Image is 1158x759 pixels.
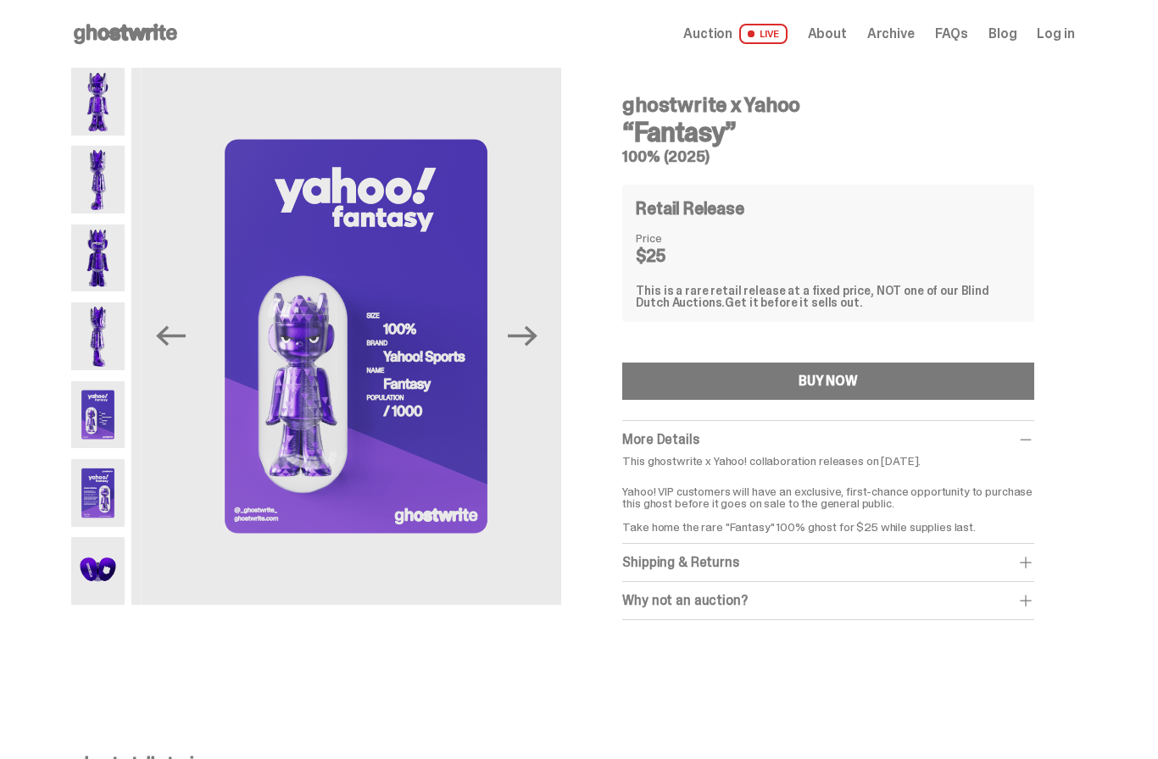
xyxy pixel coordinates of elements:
[988,27,1016,41] a: Blog
[622,592,1033,609] div: Why not an auction?
[152,318,189,355] button: Previous
[504,318,541,355] button: Next
[636,200,743,217] h4: Retail Release
[622,474,1033,533] p: Yahoo! VIP customers will have an exclusive, first-chance opportunity to purchase this ghost befo...
[71,537,125,605] img: Yahoo-HG---7.png
[683,24,787,44] a: Auction LIVE
[725,295,862,310] span: Get it before it sells out.
[71,68,125,136] img: Yahoo-HG---1.png
[636,247,721,264] dd: $25
[142,68,571,605] img: Yahoo-HG---5.png
[622,455,1033,467] p: This ghostwrite x Yahoo! collaboration releases on [DATE].
[636,285,1020,308] div: This is a rare retail release at a fixed price, NOT one of our Blind Dutch Auctions.
[71,381,125,449] img: Yahoo-HG---5.png
[71,224,125,292] img: Yahoo-HG---3.png
[739,24,788,44] span: LIVE
[1037,27,1074,41] a: Log in
[71,146,125,213] img: Yahoo-HG---2.png
[799,374,858,388] div: BUY NOW
[622,430,699,448] span: More Details
[867,27,915,41] a: Archive
[622,95,1033,115] h4: ghostwrite x Yahoo
[71,302,125,370] img: Yahoo-HG---4.png
[622,554,1033,571] div: Shipping & Returns
[622,119,1033,146] h3: “Fantasy”
[622,149,1033,164] h5: 100% (2025)
[622,363,1033,400] button: BUY NOW
[935,27,968,41] a: FAQs
[808,27,847,41] a: About
[71,459,125,527] img: Yahoo-HG---6.png
[636,232,721,244] dt: Price
[683,27,732,41] span: Auction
